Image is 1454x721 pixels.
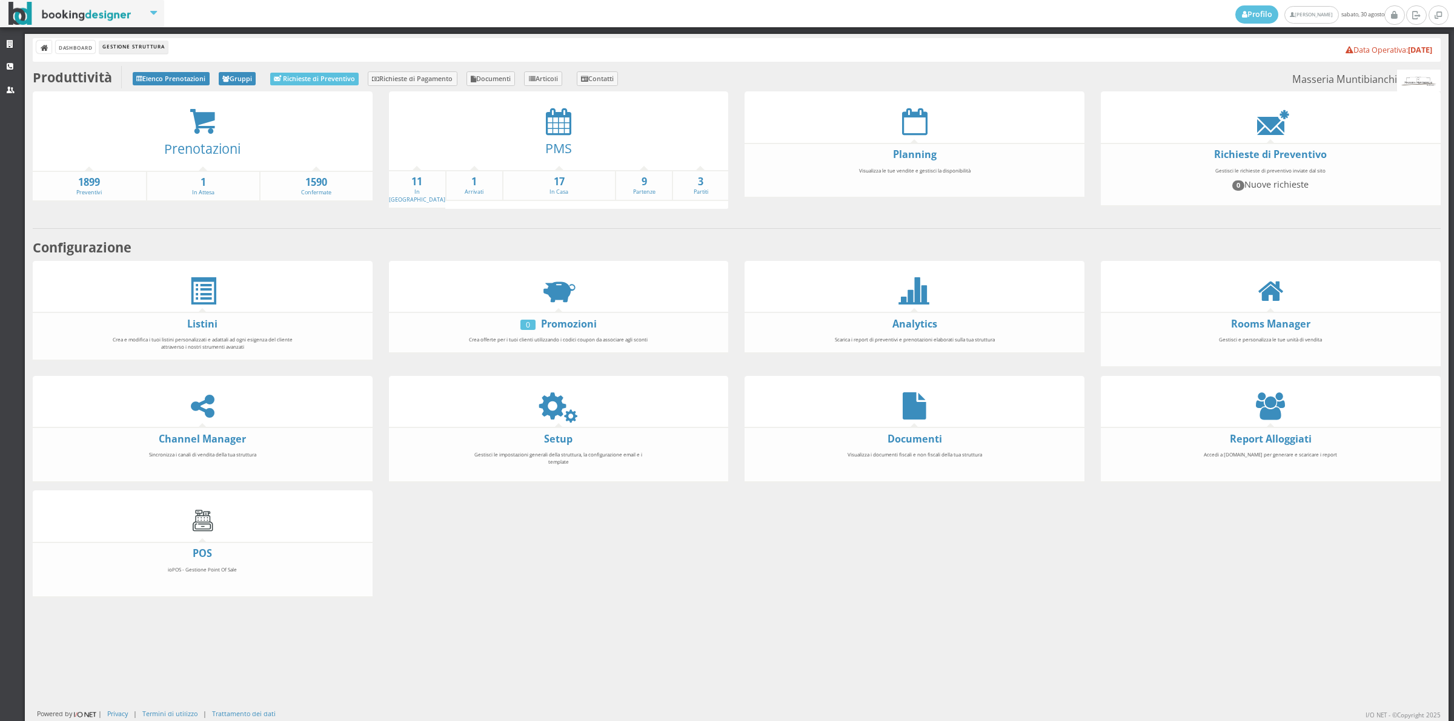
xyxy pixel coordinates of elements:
[1284,6,1338,24] a: [PERSON_NAME]
[1172,331,1369,363] div: Gestisci e personalizza le tue unità di vendita
[460,331,657,349] div: Crea offerte per i tuoi clienti utilizzando i codici coupon da associare agli sconti
[673,175,728,189] strong: 3
[892,317,937,331] a: Analytics
[104,331,300,355] div: Crea e modifica i tuoi listini personalizzati e adattali ad ogni esigenza del cliente attraverso ...
[270,73,359,85] a: Richieste di Preventivo
[1172,162,1369,202] div: Gestisci le richieste di preventivo inviate dal sito
[368,71,457,86] a: Richieste di Pagamento
[389,175,445,203] a: 11In [GEOGRAPHIC_DATA]
[817,446,1013,478] div: Visualizza i documenti fiscali e non fiscali della tua struttura
[261,176,373,189] strong: 1590
[616,175,671,196] a: 9Partenze
[193,547,212,560] a: POS
[159,432,246,446] a: Channel Manager
[446,175,502,189] strong: 1
[817,162,1013,194] div: Visualizza le tue vendite e gestisci la disponibilità
[1172,446,1369,478] div: Accedi a [DOMAIN_NAME] per generare e scaricare i report
[56,41,95,53] a: Dashboard
[33,176,146,189] strong: 1899
[147,176,259,197] a: 1In Attesa
[8,2,131,25] img: BookingDesigner.com
[107,709,128,718] a: Privacy
[616,175,671,189] strong: 9
[1178,179,1363,190] h4: Nuove richieste
[1231,317,1310,331] a: Rooms Manager
[503,175,616,189] strong: 17
[1408,45,1432,55] b: [DATE]
[189,507,216,534] img: cash-register.gif
[212,709,276,718] a: Trattamento dei dati
[72,709,98,719] img: ionet_small_logo.png
[164,140,241,157] a: Prenotazioni
[817,331,1013,349] div: Scarica i report di preventivi e prenotazioni elaborati sulla tua struttura
[1214,148,1327,161] a: Richieste di Preventivo
[446,175,502,196] a: 1Arrivati
[1292,70,1440,91] small: Masseria Muntibianchi
[261,176,373,197] a: 1590Confermate
[99,41,167,54] li: Gestione Struttura
[37,709,102,719] div: Powered by |
[541,317,597,331] a: Promozioni
[219,72,256,85] a: Gruppi
[1232,180,1244,190] span: 0
[503,175,616,196] a: 17In Casa
[1235,5,1279,24] a: Profilo
[673,175,728,196] a: 3Partiti
[1235,5,1384,24] span: sabato, 30 agosto
[33,176,146,197] a: 1899Preventivi
[888,432,942,446] a: Documenti
[1397,70,1440,91] img: 56db488bc92111ef969d06d5a9c234c7.png
[142,709,198,718] a: Termini di utilizzo
[133,709,137,718] div: |
[389,175,445,189] strong: 11
[203,709,207,718] div: |
[544,432,573,446] a: Setup
[133,72,210,85] a: Elenco Prenotazioni
[466,71,516,86] a: Documenti
[893,148,937,161] a: Planning
[33,68,112,86] b: Produttività
[1230,432,1312,446] a: Report Alloggiati
[187,317,217,331] a: Listini
[104,561,300,593] div: ioPOS - Gestione Point Of Sale
[524,71,562,86] a: Articoli
[460,446,657,478] div: Gestisci le impostazioni generali della struttura, la configurazione email e i template
[104,446,300,478] div: Sincronizza i canali di vendita della tua struttura
[520,320,536,330] div: 0
[147,176,259,189] strong: 1
[545,139,572,157] a: PMS
[33,239,131,256] b: Configurazione
[1346,45,1432,55] a: Data Operativa:[DATE]
[577,71,619,86] a: Contatti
